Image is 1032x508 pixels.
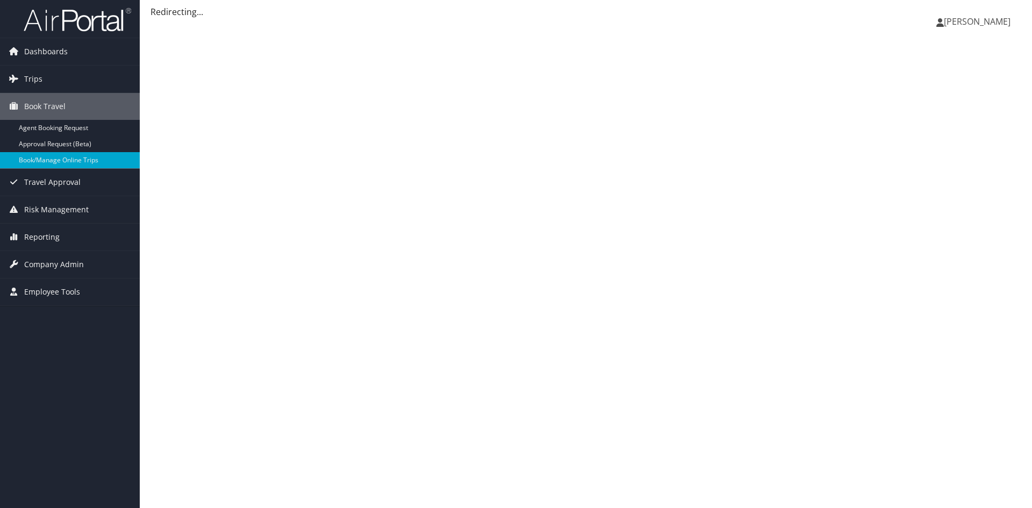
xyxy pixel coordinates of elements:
[24,7,131,32] img: airportal-logo.png
[24,93,66,120] span: Book Travel
[936,5,1021,38] a: [PERSON_NAME]
[24,224,60,251] span: Reporting
[24,251,84,278] span: Company Admin
[24,278,80,305] span: Employee Tools
[24,169,81,196] span: Travel Approval
[944,16,1010,27] span: [PERSON_NAME]
[150,5,1021,18] div: Redirecting...
[24,196,89,223] span: Risk Management
[24,38,68,65] span: Dashboards
[24,66,42,92] span: Trips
